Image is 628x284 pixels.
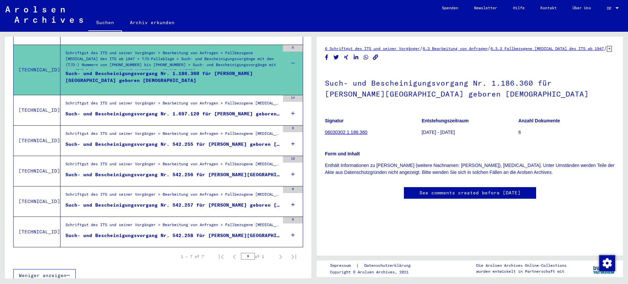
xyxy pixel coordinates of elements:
div: 10 [283,156,303,163]
a: Suchen [88,15,122,32]
button: Copy link [372,53,379,61]
a: Impressum [330,262,356,269]
div: Such- und Bescheinigungsvorgang Nr. 542.255 für [PERSON_NAME] geboren [DEMOGRAPHIC_DATA] [65,141,280,148]
td: [TECHNICAL_ID] [14,125,60,156]
span: / [488,45,491,51]
td: [TECHNICAL_ID] [14,95,60,125]
button: Share on Xing [343,53,350,61]
img: Arolsen_neg.svg [5,6,83,23]
b: Form und Inhalt [325,151,360,156]
button: Previous page [228,250,241,263]
p: [DATE] - [DATE] [422,129,518,136]
td: [TECHNICAL_ID] [14,217,60,247]
div: Such- und Bescheinigungsvorgang Nr. 542.258 für [PERSON_NAME][GEOGRAPHIC_DATA] geboren [DEMOGRAPH... [65,232,280,239]
button: Share on Facebook [323,53,330,61]
div: 9 [283,186,303,193]
button: Share on Twitter [333,53,340,61]
button: Share on WhatsApp [363,53,370,61]
td: [TECHNICAL_ID] [14,186,60,217]
button: Next page [274,250,287,263]
div: Schriftgut des ITS und seiner Vorgänger > Bearbeitung von Anfragen > Fallbezogene [MEDICAL_DATA] ... [65,161,280,170]
img: Zustimmung ändern [599,255,615,271]
div: 8 [283,217,303,223]
p: Enthält Informationen zu [PERSON_NAME] (weitere Nachnamen: [PERSON_NAME]), [MEDICAL_DATA]. Unter ... [325,162,615,176]
b: Anzahl Dokumente [518,118,560,123]
td: [TECHNICAL_ID] [14,45,60,95]
div: 1 – 7 of 7 [181,254,204,260]
a: 6.3 Bearbeitung von Anfragen [423,46,488,51]
div: Such- und Bescheinigungsvorgang Nr. 1.697.120 für [PERSON_NAME] geboren [DEMOGRAPHIC_DATA] [65,110,280,117]
a: Datenschutzerklärung [359,262,418,269]
div: Such- und Bescheinigungsvorgang Nr. 542.256 für [PERSON_NAME][GEOGRAPHIC_DATA] geboren [DEMOGRAPH... [65,171,280,178]
a: 6.3.3 Fallbezogene [MEDICAL_DATA] des ITS ab 1947 [491,46,604,51]
button: First page [215,250,228,263]
a: 6 Schriftgut des ITS und seiner Vorgänger [325,46,420,51]
span: DE [607,6,614,11]
div: Schriftgut des ITS und seiner Vorgänger > Bearbeitung von Anfragen > Fallbezogene [MEDICAL_DATA] ... [65,50,280,73]
h1: Such- und Bescheinigungsvorgang Nr. 1.186.360 für [PERSON_NAME][GEOGRAPHIC_DATA] geboren [DEMOGRA... [325,68,615,108]
div: of 1 [241,253,274,260]
a: Archiv erkunden [122,15,182,30]
p: wurden entwickelt in Partnerschaft mit [476,268,567,274]
span: / [604,45,607,51]
span: / [420,45,423,51]
div: 14 [283,95,303,102]
div: 9 [283,126,303,132]
div: Schriftgut des ITS und seiner Vorgänger > Bearbeitung von Anfragen > Fallbezogene [MEDICAL_DATA] ... [65,131,280,140]
div: Schriftgut des ITS und seiner Vorgänger > Bearbeitung von Anfragen > Fallbezogene [MEDICAL_DATA] ... [65,191,280,201]
button: Weniger anzeigen [13,269,76,282]
button: Share on LinkedIn [353,53,360,61]
div: Schriftgut des ITS und seiner Vorgänger > Bearbeitung von Anfragen > Fallbezogene [MEDICAL_DATA] ... [65,100,280,109]
b: Signatur [325,118,344,123]
a: 06030302.1.186.360 [325,130,367,135]
p: Copyright © Arolsen Archives, 2021 [330,269,418,275]
p: Die Arolsen Archives Online-Collections [476,263,567,268]
div: Such- und Bescheinigungsvorgang Nr. 542.257 für [PERSON_NAME] geboren [DEMOGRAPHIC_DATA] [65,202,280,209]
b: Entstehungszeitraum [422,118,469,123]
div: Schriftgut des ITS und seiner Vorgänger > Bearbeitung von Anfragen > Fallbezogene [MEDICAL_DATA] ... [65,222,280,231]
div: | [330,262,418,269]
td: [TECHNICAL_ID] [14,156,60,186]
img: yv_logo.png [592,260,616,277]
div: Such- und Bescheinigungsvorgang Nr. 1.186.360 für [PERSON_NAME][GEOGRAPHIC_DATA] geboren [DEMOGRA... [65,70,280,90]
button: Last page [287,250,300,263]
a: See comments created before [DATE] [419,189,521,196]
p: 6 [518,129,615,136]
span: Weniger anzeigen [19,272,66,278]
